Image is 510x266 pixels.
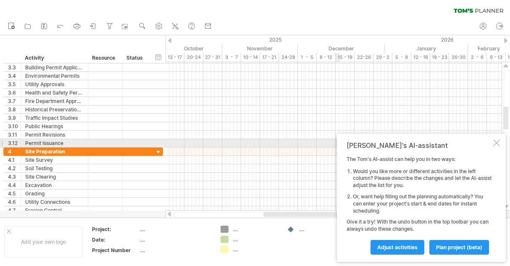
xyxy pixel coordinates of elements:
[25,206,84,214] div: Erosion Control
[317,53,336,62] div: 8 - 12
[8,63,21,71] div: 3.3
[25,147,84,155] div: Site Preparation
[298,44,385,53] div: December 2025
[8,147,21,155] div: 4
[25,181,84,189] div: Excavation
[25,63,84,71] div: Building Permit Application
[92,226,138,233] div: Project:
[8,122,21,130] div: 3.10
[449,53,468,62] div: 26-30
[140,226,210,233] div: ....
[8,139,21,147] div: 3.12
[371,240,424,255] a: Adjust activities
[8,89,21,97] div: 3.6
[184,53,203,62] div: 20-24
[392,53,411,62] div: 5 - 9
[92,247,138,254] div: Project Number
[8,164,21,172] div: 4.2
[8,114,21,122] div: 3.9
[8,131,21,139] div: 3.11
[430,53,449,62] div: 19 - 23
[25,131,84,139] div: Permit Revisions
[411,53,430,62] div: 12 - 16
[222,44,298,53] div: November 2025
[487,53,506,62] div: 9 - 13
[25,80,84,88] div: Utility Approvals
[353,168,492,189] li: Would you like more or different activities in the left column? Please describe the changes and l...
[25,97,84,105] div: Fire Department Approval
[140,247,210,254] div: ....
[8,206,21,214] div: 4.7
[25,114,84,122] div: Traffic Impact Studies
[436,244,482,250] span: plan project (beta)
[298,53,317,62] div: 1 - 5
[233,236,279,243] div: ....
[25,122,84,130] div: Public Hearings
[8,198,21,206] div: 4.6
[8,156,21,164] div: 4.1
[233,226,279,233] div: ....
[8,190,21,198] div: 4.5
[377,244,418,250] span: Adjust activities
[347,141,492,150] div: [PERSON_NAME]'s AI-assistant
[203,53,222,62] div: 27 - 31
[8,80,21,88] div: 3.5
[241,53,260,62] div: 10 - 14
[25,89,84,97] div: Health and Safety Permits
[25,105,84,113] div: Historical Preservation Approval
[126,54,145,62] div: Status
[25,72,84,80] div: Environmental Permits
[25,190,84,198] div: Grading
[260,53,279,62] div: 17 - 21
[8,181,21,189] div: 4.4
[336,53,355,62] div: 15 - 19
[8,72,21,80] div: 3.4
[279,53,298,62] div: 24-28
[92,236,138,243] div: Date:
[8,173,21,181] div: 4.3
[373,53,392,62] div: 29 - 2
[222,53,241,62] div: 3 - 7
[233,246,279,253] div: ....
[8,97,21,105] div: 3.7
[353,193,492,214] li: Or, want help filling out the planning automatically? You can enter your project's start & end da...
[25,156,84,164] div: Site Survey
[347,156,492,254] div: The Tom's AI-assist can help you in two ways: Give it a try! With the undo button in the top tool...
[25,54,83,62] div: Activity
[8,105,21,113] div: 3.8
[140,236,210,243] div: ....
[299,226,345,233] div: ....
[135,44,222,53] div: October 2025
[92,54,118,62] div: Resource
[385,44,468,53] div: January 2026
[429,240,489,255] a: plan project (beta)
[166,53,184,62] div: 13 - 17
[4,226,83,258] div: Add your own logo
[25,139,84,147] div: Permit Issuance
[355,53,373,62] div: 22-26
[468,53,487,62] div: 2 - 6
[25,198,84,206] div: Utility Connections
[25,173,84,181] div: Site Clearing
[25,164,84,172] div: Soil Testing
